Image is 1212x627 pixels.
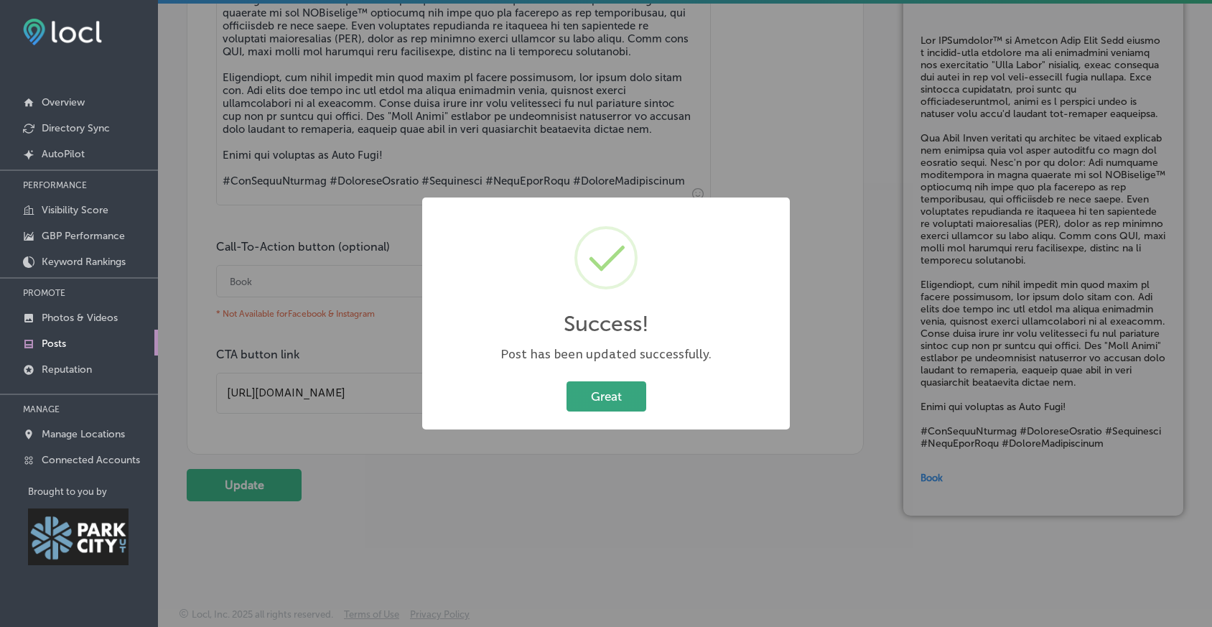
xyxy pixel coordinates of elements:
p: Keyword Rankings [42,256,126,268]
p: Photos & Videos [42,312,118,324]
button: Great [567,381,646,411]
p: Manage Locations [42,428,125,440]
p: Directory Sync [42,122,110,134]
div: Post has been updated successfully. [437,345,775,363]
p: Overview [42,96,85,108]
img: fda3e92497d09a02dc62c9cd864e3231.png [23,19,102,45]
p: Reputation [42,363,92,376]
img: Park City [28,508,129,565]
p: Visibility Score [42,204,108,216]
h2: Success! [564,311,649,337]
p: Brought to you by [28,486,158,497]
p: Posts [42,338,66,350]
p: AutoPilot [42,148,85,160]
p: Connected Accounts [42,454,140,466]
p: GBP Performance [42,230,125,242]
